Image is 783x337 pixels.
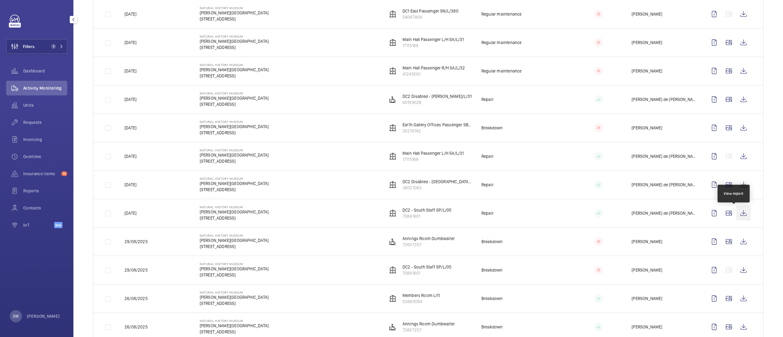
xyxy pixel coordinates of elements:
p: 52660084 [403,298,440,305]
img: platform_lift.svg [389,96,396,103]
p: [STREET_ADDRESS] [200,243,269,250]
p: 29/08/2025 [124,267,148,273]
p: [DATE] [124,11,136,17]
p: [DATE] [124,68,136,74]
p: Main Hall Passenger R/H SA/L/32 [403,65,465,71]
p: [PERSON_NAME][GEOGRAPHIC_DATA] [200,10,269,16]
p: [PERSON_NAME][GEOGRAPHIC_DATA] [200,237,269,243]
p: [PERSON_NAME] [632,295,662,302]
p: [PERSON_NAME][GEOGRAPHIC_DATA] [200,323,269,329]
p: 17115168 [403,43,464,49]
img: elevator.svg [389,124,396,131]
p: [PERSON_NAME] de [PERSON_NAME] [632,153,697,159]
img: elevator.svg [389,295,396,302]
p: 41245001 [403,71,465,77]
p: Annings Room Dumbwaiter [403,235,455,242]
span: Requests [23,119,67,125]
p: Regular maintenance [481,39,521,46]
p: Natural History Museum [200,291,269,294]
p: Natural History Museum [200,35,269,38]
span: Insurance items [23,171,59,177]
p: 70841601 [403,270,452,276]
p: [STREET_ADDRESS] [200,44,269,50]
p: Natural History Museum [200,177,269,180]
p: [PERSON_NAME] de [PERSON_NAME] [632,210,697,216]
p: [STREET_ADDRESS] [200,158,269,164]
p: [PERSON_NAME] [632,39,662,46]
p: [PERSON_NAME][GEOGRAPHIC_DATA] [200,180,269,187]
p: 17115168 [403,156,464,162]
p: 26/08/2025 [124,295,148,302]
img: elevator.svg [389,153,396,160]
p: [PERSON_NAME] [632,68,662,74]
p: Main Hall Passenger L/H SA/L/31 [403,36,464,43]
p: Breakdown [481,324,503,330]
p: DC2 Disabled - [PERSON_NAME]/L/01 [403,93,472,99]
p: [PERSON_NAME] [632,125,662,131]
img: elevator.svg [389,39,396,46]
span: Dashboard [23,68,67,74]
p: [PERSON_NAME] [632,11,662,17]
span: Contacts [23,205,67,211]
p: [PERSON_NAME] de [PERSON_NAME] [632,96,697,102]
img: elevator.svg [389,209,396,217]
p: [DATE] [124,125,136,131]
p: [PERSON_NAME] [632,239,662,245]
span: Beta [54,222,62,228]
span: Invoicing [23,136,67,143]
p: [PERSON_NAME][GEOGRAPHIC_DATA] [200,38,269,44]
p: [PERSON_NAME] [632,324,662,330]
p: 54087804 [403,14,458,20]
p: [STREET_ADDRESS] [200,215,269,221]
p: Breakdown [481,267,503,273]
p: [DATE] [124,182,136,188]
img: elevator.svg [389,266,396,274]
p: Natural History Museum [200,91,269,95]
p: [DATE] [124,153,136,159]
p: Main Hall Passenger L/H SA/L/31 [403,150,464,156]
p: Breakdown [481,295,503,302]
p: [PERSON_NAME][GEOGRAPHIC_DATA] [200,95,269,101]
p: [PERSON_NAME] [27,313,60,319]
p: Regular maintenance [481,68,521,74]
p: SW [13,313,19,319]
p: [STREET_ADDRESS] [200,16,269,22]
img: platform_lift.svg [389,323,396,331]
p: Natural History Museum [200,262,269,266]
span: Filters [23,43,35,50]
p: Natural History Museum [200,234,269,237]
img: elevator.svg [389,181,396,188]
p: [PERSON_NAME][GEOGRAPHIC_DATA] [200,209,269,215]
p: [PERSON_NAME][GEOGRAPHIC_DATA] [200,266,269,272]
p: 26/08/2025 [124,324,148,330]
img: platform_lift.svg [389,238,396,245]
p: DC1 East Passenger SN/L/380 [403,8,458,14]
p: Repair [481,182,494,188]
p: [PERSON_NAME][GEOGRAPHIC_DATA] [200,294,269,300]
p: Repair [481,153,494,159]
button: Filters1 [6,39,67,54]
p: Annings Room Dumbwaiter [403,321,455,327]
p: [PERSON_NAME][GEOGRAPHIC_DATA] [200,67,269,73]
span: Units [23,102,67,108]
p: 30218742 [403,128,472,134]
div: View report [724,191,744,196]
p: Regular maintenance [481,11,521,17]
p: [STREET_ADDRESS] [200,130,269,136]
p: Breakdown [481,125,503,131]
p: Breakdown [481,239,503,245]
img: elevator.svg [389,10,396,18]
p: [STREET_ADDRESS] [200,329,269,335]
p: Repair [481,210,494,216]
p: [STREET_ADDRESS] [200,300,269,306]
p: [DATE] [124,96,136,102]
p: DC2 - South Staff SP/L/05 [403,207,452,213]
p: [STREET_ADDRESS] [200,187,269,193]
p: Earth Gallery Offices Passenger SB/L/52 [403,122,472,128]
p: Natural History Museum [200,120,269,124]
p: [STREET_ADDRESS] [200,101,269,107]
p: [DATE] [124,210,136,216]
p: [PERSON_NAME][GEOGRAPHIC_DATA] [200,152,269,158]
p: DC2 Disabled - [GEOGRAPHIC_DATA] SP/L/03 [403,179,472,185]
p: 72607257 [403,327,455,333]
